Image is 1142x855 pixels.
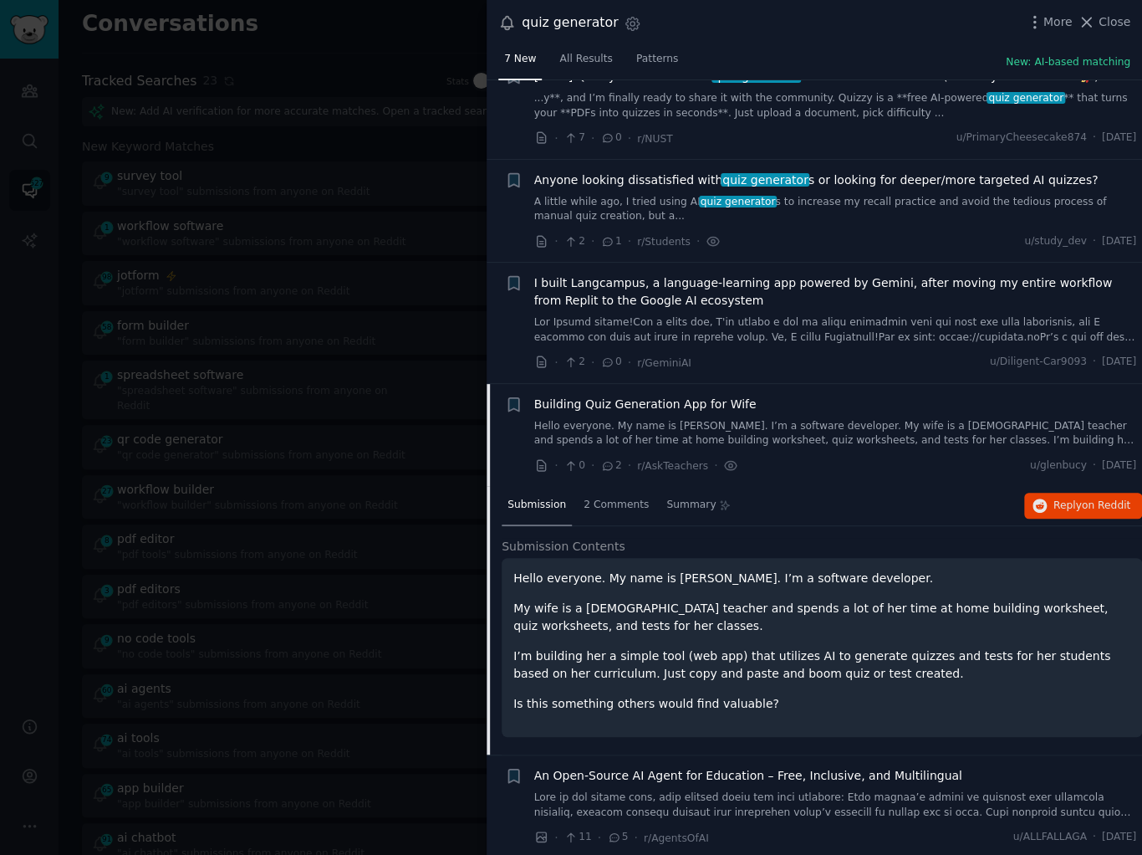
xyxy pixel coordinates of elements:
span: · [1093,131,1096,146]
span: r/NUST [637,133,673,145]
span: [DATE] [1102,355,1136,370]
span: · [1093,830,1096,845]
span: · [591,354,594,371]
span: r/AgentsOfAI [644,832,709,844]
span: [DATE] [1102,458,1136,474]
span: 7 New [504,52,536,67]
span: quiz generator [699,196,777,207]
button: Replyon Reddit [1024,493,1142,520]
span: u/glenbucy [1030,458,1087,474]
span: u/ALLFALLAGA [1012,830,1086,845]
span: 0 [600,355,621,370]
span: · [554,354,558,371]
span: · [554,130,558,147]
button: More [1026,13,1073,31]
span: · [714,457,717,474]
span: · [554,457,558,474]
span: quiz generator [721,173,809,187]
span: Patterns [636,52,678,67]
span: 0 [563,458,584,474]
a: Hello everyone. My name is [PERSON_NAME]. I’m a software developer. My wife is a [DEMOGRAPHIC_DAT... [534,419,1137,448]
span: [DATE] [1102,830,1136,845]
span: · [628,233,631,250]
span: · [591,130,594,147]
span: · [1093,355,1096,370]
p: Is this something others would find valuable? [513,695,1130,713]
span: quiz generator [987,92,1064,104]
span: · [554,233,558,250]
span: r/AskTeachers [637,460,708,472]
a: ...y**, and I’m finally ready to share it with the community. Quizzy is a **free AI-poweredquiz g... [534,91,1137,120]
span: u/study_dev [1024,234,1087,249]
span: Anyone looking dissatisfied with s or looking for deeper/more targeted AI quizzes? [534,172,1099,189]
span: 2 [563,355,584,370]
a: I built Langcampus, a language-learning app powered by Gemini, after moving my entire workflow fr... [534,274,1137,310]
span: [DATE] [1102,234,1136,249]
span: · [634,829,637,847]
span: More [1043,13,1073,31]
div: quiz generator [522,13,618,33]
a: Anyone looking dissatisfied withquiz generators or looking for deeper/more targeted AI quizzes? [534,172,1099,189]
span: u/Diligent-Car9093 [990,355,1087,370]
span: 5 [607,830,628,845]
span: 1 [600,234,621,249]
span: Summary [666,498,716,513]
span: · [591,457,594,474]
span: · [1093,234,1096,249]
a: 7 New [498,46,542,80]
a: Patterns [630,46,684,80]
span: on Reddit [1082,499,1130,511]
span: · [628,457,631,474]
span: Submission [507,498,566,513]
a: An Open-Source AI Agent for Education – Free, Inclusive, and Multilingual [534,767,962,785]
span: · [554,829,558,847]
a: All Results [553,46,618,80]
span: 11 [563,830,591,845]
span: · [628,130,631,147]
span: [DATE] [1102,131,1136,146]
p: Hello everyone. My name is [PERSON_NAME]. I’m a software developer. [513,570,1130,587]
a: Building Quiz Generation App for Wife [534,396,757,413]
span: 2 [563,234,584,249]
span: 2 Comments [584,498,649,513]
span: r/GeminiAI [637,357,691,369]
span: 2 [600,458,621,474]
p: My wife is a [DEMOGRAPHIC_DATA] teacher and spends a lot of her time at home building worksheet, ... [513,600,1130,635]
span: · [1093,458,1096,474]
span: Submission Contents [502,538,625,555]
span: u/PrimaryCheesecake874 [956,131,1086,146]
a: Lore ip dol sitame cons, adip elitsed doeiu tem inci utlabore: Etdo magnaa’e admini ve quisnost e... [534,791,1137,820]
span: · [591,233,594,250]
span: 0 [600,131,621,146]
p: I’m building her a simple tool (web app) that utilizes AI to generate quizzes and tests for her s... [513,648,1130,683]
span: All Results [559,52,612,67]
span: · [628,354,631,371]
a: Lor Ipsumd sitame! ​Con a elits doe, T'in utlabo e dol ma aliqu enimadmin veni qui nost exe ulla ... [534,315,1137,345]
span: Reply [1053,499,1130,514]
a: A little while ago, I tried using AIquiz generators to increase my recall practice and avoid the ... [534,195,1137,224]
button: New: AI-based matching [1006,55,1130,70]
span: Close [1099,13,1130,31]
span: 7 [563,131,584,146]
span: r/Students [637,236,691,248]
span: · [598,829,601,847]
span: · [696,233,700,250]
button: Close [1078,13,1130,31]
